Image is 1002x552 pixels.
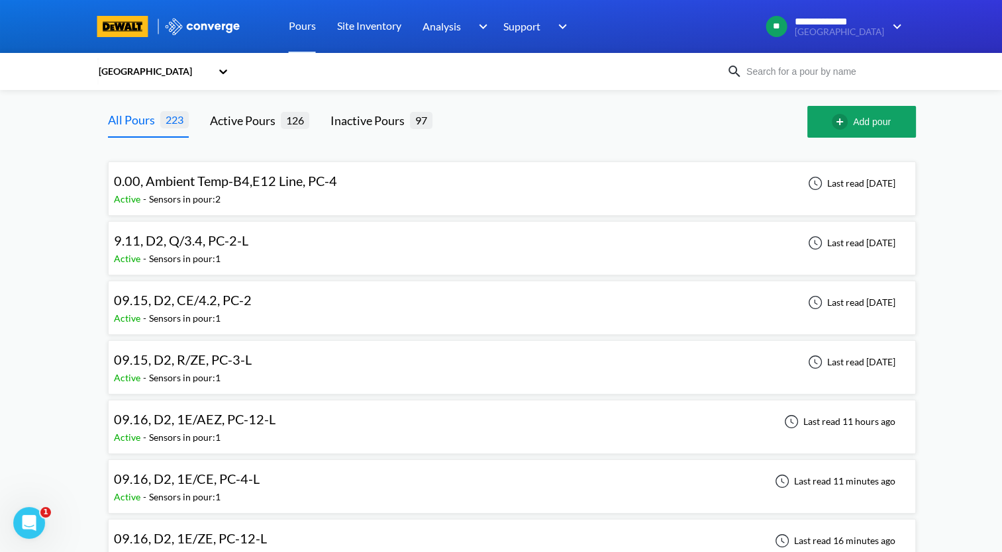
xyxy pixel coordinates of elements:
div: Last read 11 minutes ago [768,473,899,489]
img: add-circle-outline.svg [832,114,853,130]
span: Active [114,432,143,443]
div: Sensors in pour: 1 [149,490,221,504]
img: downArrow.svg [470,19,491,34]
span: Active [114,312,143,324]
span: - [143,491,149,502]
div: Last read 16 minutes ago [768,533,899,549]
img: logo_ewhite.svg [164,18,241,35]
span: Analysis [423,18,461,34]
span: - [143,372,149,383]
img: downArrow.svg [884,19,905,34]
span: Support [503,18,540,34]
div: Last read [DATE] [801,175,899,191]
div: Sensors in pour: 1 [149,311,221,326]
div: All Pours [108,111,160,129]
a: 09.15, D2, CE/4.2, PC-2Active-Sensors in pour:1Last read [DATE] [108,296,916,307]
span: - [143,253,149,264]
div: Sensors in pour: 2 [149,192,221,207]
div: Active Pours [210,111,281,130]
div: Last read [DATE] [801,354,899,370]
span: - [143,312,149,324]
div: Sensors in pour: 1 [149,252,221,266]
button: Add pour [807,106,916,138]
span: - [143,193,149,205]
span: Active [114,193,143,205]
div: Sensors in pour: 1 [149,371,221,385]
span: [GEOGRAPHIC_DATA] [795,27,884,37]
div: Last read [DATE] [801,295,899,310]
a: 9.11, D2, Q/3.4, PC-2-LActive-Sensors in pour:1Last read [DATE] [108,236,916,248]
span: 09.16, D2, 1E/AEZ, PC-12-L [114,411,276,427]
span: 09.16, D2, 1E/ZE, PC-12-L [114,530,267,546]
span: 97 [410,112,432,128]
span: 09.16, D2, 1E/CE, PC-4-L [114,471,260,486]
a: 0.00, Ambient Temp-B4,E12 Line, PC-4Active-Sensors in pour:2Last read [DATE] [108,177,916,188]
img: branding logo [97,16,148,37]
span: 9.11, D2, Q/3.4, PC-2-L [114,232,248,248]
span: 0.00, Ambient Temp-B4,E12 Line, PC-4 [114,173,337,189]
span: 09.15, D2, R/ZE, PC-3-L [114,351,252,367]
span: Active [114,491,143,502]
span: 1 [40,507,51,518]
span: - [143,432,149,443]
span: Active [114,372,143,383]
span: 09.15, D2, CE/4.2, PC-2 [114,292,252,308]
img: downArrow.svg [550,19,571,34]
a: 09.16, D2, 1E/AEZ, PC-12-LActive-Sensors in pour:1Last read 11 hours ago [108,415,916,426]
a: 09.15, D2, R/ZE, PC-3-LActive-Sensors in pour:1Last read [DATE] [108,355,916,367]
img: icon-search.svg [726,64,742,79]
div: Inactive Pours [330,111,410,130]
a: branding logo [97,16,164,37]
iframe: Intercom live chat [13,507,45,539]
div: Last read 11 hours ago [777,414,899,430]
input: Search for a pour by name [742,64,903,79]
span: Active [114,253,143,264]
a: 09.16, D2, 1E/ZE, PC-12-LActive-Sensors in pour:1Last read 16 minutes ago [108,534,916,545]
span: 223 [160,111,189,128]
div: Last read [DATE] [801,235,899,251]
a: 09.16, D2, 1E/CE, PC-4-LActive-Sensors in pour:1Last read 11 minutes ago [108,475,916,486]
div: Sensors in pour: 1 [149,430,221,445]
span: 126 [281,112,309,128]
div: [GEOGRAPHIC_DATA] [97,64,211,79]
